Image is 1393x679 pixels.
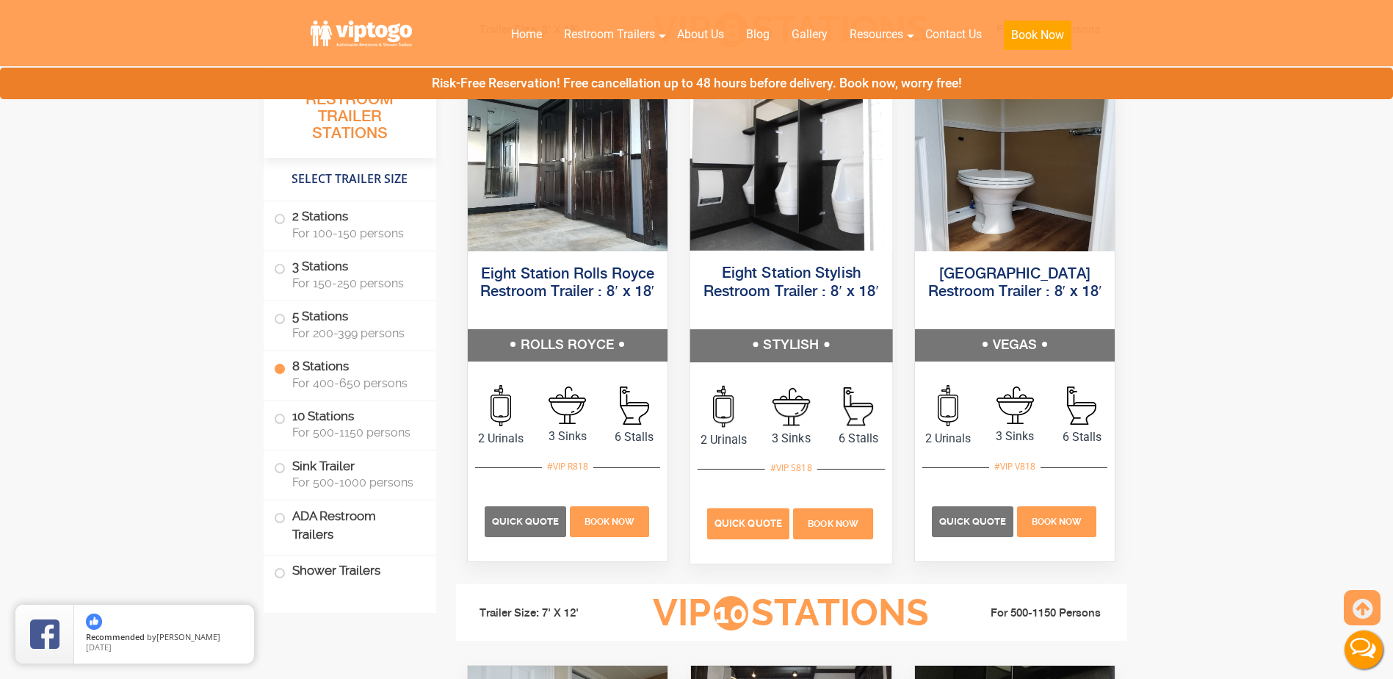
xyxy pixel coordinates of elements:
img: an icon of stall [620,387,649,425]
img: an icon of urinal [714,385,734,427]
h5: STYLISH [690,329,892,362]
a: Home [500,18,553,51]
label: 10 Stations [274,401,426,447]
img: an icon of stall [1067,387,1096,425]
span: Quick Quote [939,516,1006,527]
span: For 400-650 persons [292,376,419,390]
label: 3 Stations [274,251,426,297]
img: An image of 8 station shower outside view [690,79,892,250]
span: 3 Sinks [758,429,825,447]
span: Quick Quote [492,516,559,527]
span: Book Now [1032,517,1082,527]
a: Book Now [792,515,875,529]
span: For 200-399 persons [292,326,419,340]
li: Trailer Size: 7' X 12' [466,592,631,636]
span: Book Now [808,518,858,528]
span: For 500-1150 persons [292,425,419,439]
div: #VIP R818 [542,457,593,476]
img: Review Rating [30,619,59,649]
label: 2 Stations [274,201,426,247]
span: For 500-1000 persons [292,475,419,489]
img: an icon of sink [549,387,586,424]
label: Shower Trailers [274,556,426,587]
h4: Select Trailer Size [264,165,436,193]
span: [PERSON_NAME] [156,631,220,642]
a: Eight Station Rolls Royce Restroom Trailer : 8′ x 18′ [480,267,654,300]
a: Resources [839,18,914,51]
div: #VIP S818 [765,458,817,477]
img: an icon of stall [844,387,873,425]
a: About Us [666,18,735,51]
a: Contact Us [914,18,993,51]
img: an icon of sink [773,387,811,425]
a: Quick Quote [707,515,792,529]
a: Book Now [1015,514,1098,528]
a: Book Now [568,514,651,528]
span: 2 Urinals [690,431,758,448]
a: Eight Station Stylish Restroom Trailer : 8′ x 18′ [703,266,879,299]
h3: All Portable Restroom Trailer Stations [264,70,436,158]
span: Book Now [585,517,634,527]
span: 6 Stalls [825,429,892,447]
span: 6 Stalls [601,428,667,446]
a: Blog [735,18,781,51]
h5: ROLLS ROYCE [468,329,668,362]
img: an icon of urinal [938,385,958,426]
span: 3 Sinks [534,428,601,445]
label: 8 Stations [274,351,426,397]
span: Quick Quote [714,517,782,528]
a: Quick Quote [485,514,568,528]
img: An image of 8 station shower outside view [915,82,1115,251]
label: ADA Restroom Trailers [274,500,426,550]
button: Live Chat [1334,620,1393,679]
button: Book Now [1004,21,1071,50]
label: 5 Stations [274,301,426,347]
label: Sink Trailer [274,450,426,496]
a: Book Now [993,18,1082,59]
span: For 100-150 persons [292,226,419,240]
img: An image of 8 station shower outside view [468,82,668,251]
span: 6 Stalls [1049,428,1115,446]
img: thumbs up icon [86,614,102,630]
a: Gallery [781,18,839,51]
span: Recommended [86,631,145,642]
span: 2 Urinals [468,430,535,448]
span: 10 [714,596,748,630]
span: 2 Urinals [915,430,982,448]
img: an icon of urinal [491,385,511,426]
span: [DATE] [86,642,112,653]
h5: VEGAS [915,329,1115,362]
a: Quick Quote [932,514,1016,528]
span: by [86,633,242,643]
a: [GEOGRAPHIC_DATA] Restroom Trailer : 8′ x 18′ [928,267,1102,300]
h3: VIP Stations [630,593,952,633]
li: For 500-1150 Persons [952,605,1117,622]
div: #VIP V818 [989,457,1041,476]
span: For 150-250 persons [292,276,419,290]
img: an icon of sink [996,387,1034,424]
span: 3 Sinks [982,428,1049,445]
a: Restroom Trailers [553,18,666,51]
